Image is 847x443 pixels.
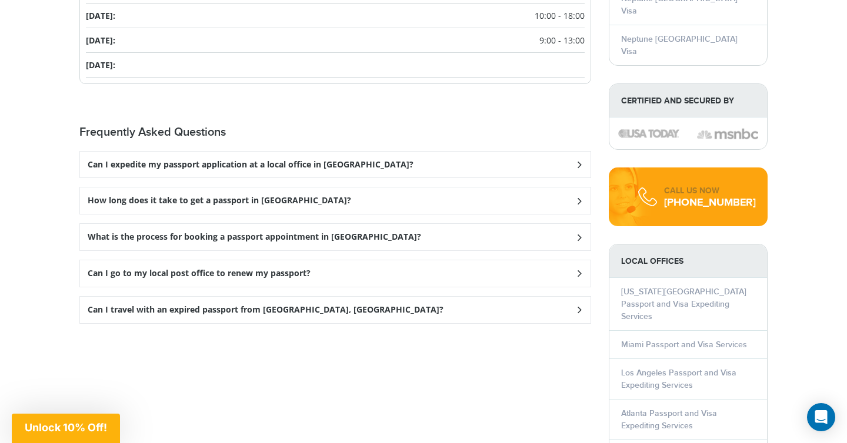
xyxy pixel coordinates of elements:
[88,232,421,242] h3: What is the process for booking a passport appointment in [GEOGRAPHIC_DATA]?
[697,127,758,141] img: image description
[86,28,585,53] li: [DATE]:
[618,129,679,137] img: image description
[86,53,585,78] li: [DATE]:
[664,197,756,209] div: [PHONE_NUMBER]
[609,84,767,118] strong: Certified and Secured by
[88,196,351,206] h3: How long does it take to get a passport in [GEOGRAPHIC_DATA]?
[25,421,107,434] span: Unlock 10% Off!
[535,9,585,22] span: 10:00 - 18:00
[807,403,835,431] div: Open Intercom Messenger
[88,160,414,170] h3: Can I expedite my passport application at a local office in [GEOGRAPHIC_DATA]?
[609,244,767,278] strong: LOCAL OFFICES
[79,125,591,139] h2: Frequently Asked Questions
[539,34,585,46] span: 9:00 - 13:00
[12,414,120,443] div: Unlock 10% Off!
[664,185,756,197] div: CALL US NOW
[621,287,746,321] a: [US_STATE][GEOGRAPHIC_DATA] Passport and Visa Expediting Services
[621,340,747,350] a: Miami Passport and Visa Services
[621,368,736,390] a: Los Angeles Passport and Visa Expediting Services
[88,305,443,315] h3: Can I travel with an expired passport from [GEOGRAPHIC_DATA], [GEOGRAPHIC_DATA]?
[88,269,311,278] h3: Can I go to my local post office to renew my passport?
[621,34,738,56] a: Neptune [GEOGRAPHIC_DATA] Visa
[86,4,585,28] li: [DATE]:
[621,408,717,431] a: Atlanta Passport and Visa Expediting Services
